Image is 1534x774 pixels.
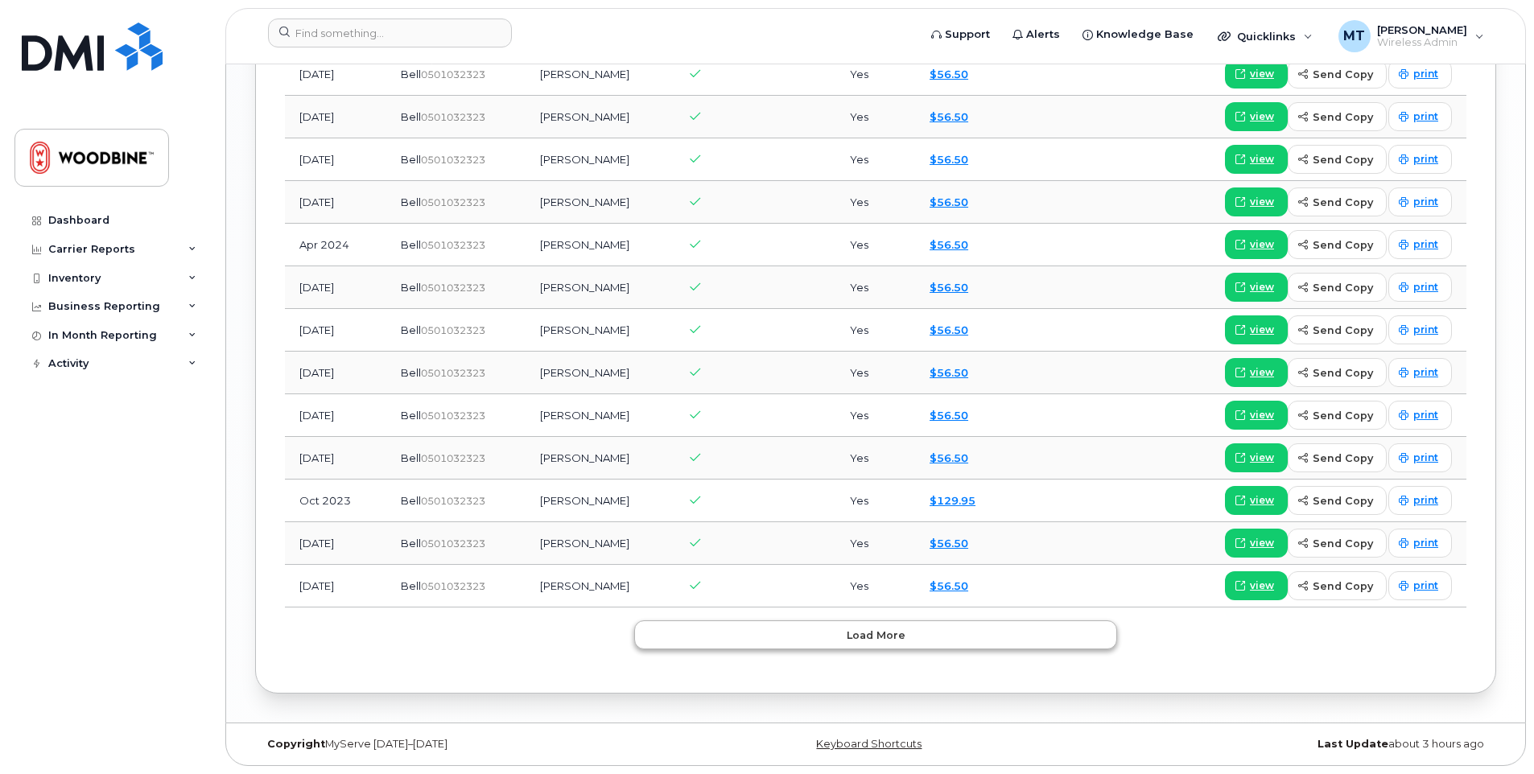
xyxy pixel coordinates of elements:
[1413,152,1438,167] span: print
[847,628,905,643] span: Load more
[930,281,968,294] a: $56.50
[1413,237,1438,252] span: print
[1388,443,1452,472] a: print
[421,495,485,507] span: 0501032323
[1313,451,1373,466] span: send copy
[1413,365,1438,380] span: print
[1288,529,1387,558] button: send copy
[1327,20,1495,52] div: Mark Tewkesbury
[401,366,421,379] span: Bell
[1250,536,1274,550] span: view
[1313,323,1373,338] span: send copy
[1237,30,1296,43] span: Quicklinks
[930,537,968,550] a: $56.50
[1313,493,1373,508] span: send copy
[1413,323,1438,337] span: print
[1377,23,1467,36] span: [PERSON_NAME]
[421,410,485,422] span: 0501032323
[1288,273,1387,302] button: send copy
[526,394,670,437] td: [PERSON_NAME]
[401,281,421,294] span: Bell
[421,111,485,123] span: 0501032323
[930,494,975,507] a: $129.95
[1388,358,1452,387] a: print
[835,53,915,96] td: Yes
[421,282,485,294] span: 0501032323
[401,451,421,464] span: Bell
[835,309,915,352] td: Yes
[835,352,915,394] td: Yes
[1313,152,1373,167] span: send copy
[1288,102,1387,131] button: send copy
[1343,27,1365,46] span: MT
[1313,195,1373,210] span: send copy
[930,196,968,208] a: $56.50
[1082,738,1496,751] div: about 3 hours ago
[930,68,968,80] a: $56.50
[1288,486,1387,515] button: send copy
[1288,358,1387,387] button: send copy
[401,494,421,507] span: Bell
[1413,578,1438,593] span: print
[1225,230,1288,259] a: view
[1388,230,1452,259] a: print
[526,266,670,309] td: [PERSON_NAME]
[1250,237,1274,252] span: view
[421,239,485,251] span: 0501032323
[1225,529,1288,558] a: view
[285,309,386,352] td: [DATE]
[401,409,421,422] span: Bell
[285,266,386,309] td: [DATE]
[1313,365,1373,381] span: send copy
[1250,365,1274,380] span: view
[930,451,968,464] a: $56.50
[285,352,386,394] td: [DATE]
[945,27,990,43] span: Support
[285,181,386,224] td: [DATE]
[1250,323,1274,337] span: view
[1288,443,1387,472] button: send copy
[1413,493,1438,508] span: print
[421,154,485,166] span: 0501032323
[421,196,485,208] span: 0501032323
[1413,451,1438,465] span: print
[930,153,968,166] a: $56.50
[1413,67,1438,81] span: print
[1313,109,1373,125] span: send copy
[1388,102,1452,131] a: print
[1001,19,1071,51] a: Alerts
[526,352,670,394] td: [PERSON_NAME]
[816,738,922,750] a: Keyboard Shortcuts
[1313,67,1373,82] span: send copy
[1071,19,1205,51] a: Knowledge Base
[1288,145,1387,174] button: send copy
[1388,60,1452,89] a: print
[401,110,421,123] span: Bell
[421,324,485,336] span: 0501032323
[1250,280,1274,294] span: view
[1225,486,1288,515] a: view
[835,437,915,480] td: Yes
[1313,408,1373,423] span: send copy
[1388,571,1452,600] a: print
[835,522,915,565] td: Yes
[401,68,421,80] span: Bell
[1250,67,1274,81] span: view
[930,409,968,422] a: $56.50
[1225,315,1288,344] a: view
[835,96,915,138] td: Yes
[1250,451,1274,465] span: view
[1096,27,1194,43] span: Knowledge Base
[285,522,386,565] td: [DATE]
[421,367,485,379] span: 0501032323
[1026,27,1060,43] span: Alerts
[835,480,915,522] td: Yes
[1413,109,1438,124] span: print
[835,266,915,309] td: Yes
[1388,187,1452,216] a: print
[526,224,670,266] td: [PERSON_NAME]
[401,323,421,336] span: Bell
[401,196,421,208] span: Bell
[1225,145,1288,174] a: view
[401,153,421,166] span: Bell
